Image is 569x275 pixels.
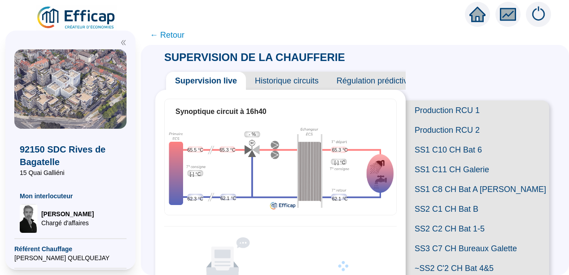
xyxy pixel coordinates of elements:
[150,29,184,41] span: ← Retour
[469,6,486,22] span: home
[14,253,127,262] span: [PERSON_NAME] QUELQUEJAY
[188,147,203,154] span: 65.5 °C
[188,196,203,203] span: 62.3 °C
[219,147,235,154] span: 65.3 °C
[406,100,549,120] span: Production RCU 1
[20,192,121,201] span: Mon interlocuteur
[406,120,549,140] span: Production RCU 2
[246,72,328,90] span: Historique circuits
[406,179,549,199] span: SS1 C8 CH Bat A [PERSON_NAME]
[165,124,396,212] img: ecs-supervision.4e789799f7049b378e9c.png
[20,204,38,233] img: Chargé d'affaires
[500,6,516,22] span: fund
[41,210,94,218] span: [PERSON_NAME]
[334,159,345,166] span: [-] °C
[120,39,127,46] span: double-left
[14,244,127,253] span: Référent Chauffage
[166,72,246,90] span: Supervision live
[20,168,121,177] span: 15 Quai Galliéni
[406,199,549,219] span: SS2 C1 CH Bat B
[155,51,354,63] span: SUPERVISION DE LA CHAUFFERIE
[249,131,256,138] span: - %
[332,196,348,203] span: 62.1 °C
[190,171,201,178] span: [-] °C
[328,72,421,90] span: Régulation prédictive
[332,147,348,154] span: 65.3 °C
[41,218,94,227] span: Chargé d'affaires
[36,5,117,31] img: efficap energie logo
[175,106,385,117] div: Synoptique circuit à 16h40
[406,140,549,160] span: SS1 C10 CH Bat 6
[526,2,551,27] img: alerts
[220,195,236,202] span: 62.1 °C
[20,143,121,168] span: 92150 SDC Rives de Bagatelle
[406,219,549,239] span: SS2 C2 CH Bat 1-5
[165,124,396,212] div: Synoptique
[406,239,549,258] span: SS3 C7 CH Bureaux Galette
[406,160,549,179] span: SS1 C11 CH Galerie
